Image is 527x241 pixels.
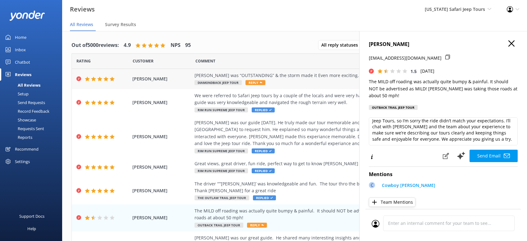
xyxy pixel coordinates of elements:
span: The Outlaw Trail Jeep Tour [195,195,249,200]
button: Team Mentions [369,198,415,207]
div: Send Requests [4,98,45,107]
span: Question [195,58,215,64]
a: Cowboy [PERSON_NAME] [379,182,435,190]
div: Inbox [15,43,26,56]
a: Requests Sent [4,124,62,133]
h4: 4.9 [124,41,131,49]
div: Requests Sent [4,124,44,133]
span: Reply [245,80,265,85]
div: C [369,182,375,188]
span: Outback Trail Jeep Tour [195,223,243,228]
div: Recommend [15,143,39,155]
div: Great views, great driver, fun ride, perfect way to get to know [PERSON_NAME] [195,160,475,167]
h4: Out of 5000 reviews: [71,41,119,49]
span: 1.5 [410,68,417,74]
a: Record Feedback [4,107,62,116]
div: Reviews [15,68,31,81]
span: Replied [252,168,275,173]
button: Close [508,40,515,47]
div: Reports [4,133,32,142]
a: Reports [4,133,62,142]
div: Chatbot [15,56,30,68]
div: [PERSON_NAME] was “OUTSTANDING” & the storm made it Even more exciting. We would absolutely do it... [195,72,475,79]
h4: Mentions [369,171,518,179]
div: [PERSON_NAME] was our guide [DATE]. He truly made our tour memorable and will gladly tell anyone ... [195,119,475,147]
span: Rim Run Supreme Jeep Tour [195,148,248,153]
h4: [PERSON_NAME] [369,40,518,48]
span: [PERSON_NAME] [132,214,191,221]
span: [US_STATE] Safari Jeep Tours [425,6,485,12]
div: Outback Trail Jeep Tour [369,105,418,110]
span: Survey Results [105,21,136,28]
div: Settings [15,155,30,168]
a: Send Requests [4,98,62,107]
span: [PERSON_NAME] [132,99,191,106]
h4: 95 [185,41,191,49]
span: Reply [247,223,267,228]
div: Record Feedback [4,107,49,116]
span: Replied [253,195,276,200]
button: Send Email [470,150,518,162]
span: Rim Run Supreme Jeep Tour [195,168,248,173]
a: All Reviews [4,81,62,89]
h4: NPS [171,41,181,49]
a: Showcase [4,116,62,124]
img: yonder-white-logo.png [9,11,45,21]
span: Date [133,58,154,64]
span: Date [76,58,91,64]
div: Showcase [4,116,36,124]
div: Help [27,222,36,235]
p: [DATE] [420,68,434,75]
span: All reply statuses [321,42,362,48]
div: The MILD off roading was actually quite bumpy & painful. It should NOT be advertised as MILD! [PE... [195,207,475,221]
span: All Reviews [70,21,93,28]
p: [EMAIL_ADDRESS][DOMAIN_NAME] [369,55,442,61]
span: [PERSON_NAME] [132,164,191,171]
span: Rim Run Supreme Jeep Tour [195,107,248,112]
h3: Reviews [70,4,95,14]
div: Setup [4,89,29,98]
span: [PERSON_NAME] [132,133,191,140]
a: Setup [4,89,62,98]
p: Cowboy [PERSON_NAME] [382,182,435,189]
p: The MILD off roading was actually quite bumpy & painful. It should NOT be advertised as MILD! [PE... [369,78,518,99]
span: Replied [252,107,275,112]
div: Home [15,31,26,43]
div: Support Docs [19,210,44,222]
span: [PERSON_NAME] [132,187,191,194]
div: All Reviews [4,81,40,89]
span: Diamondback Jeep Tour [195,80,242,85]
span: Replied [252,148,275,153]
span: [PERSON_NAME] [132,75,191,82]
div: We were referred to Safari Jeep tours by a couple of the locals and were very happy. They sent us... [195,92,475,106]
img: user_profile.svg [372,220,379,228]
textarea: Hey [PERSON_NAME], thanks for sharing your honest feedback with us. We want everyone to feel comf... [369,117,518,145]
div: The driver “”’[PERSON_NAME]’ was knowledgeable and fun. The tour thro the back country was fantas... [195,180,475,194]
